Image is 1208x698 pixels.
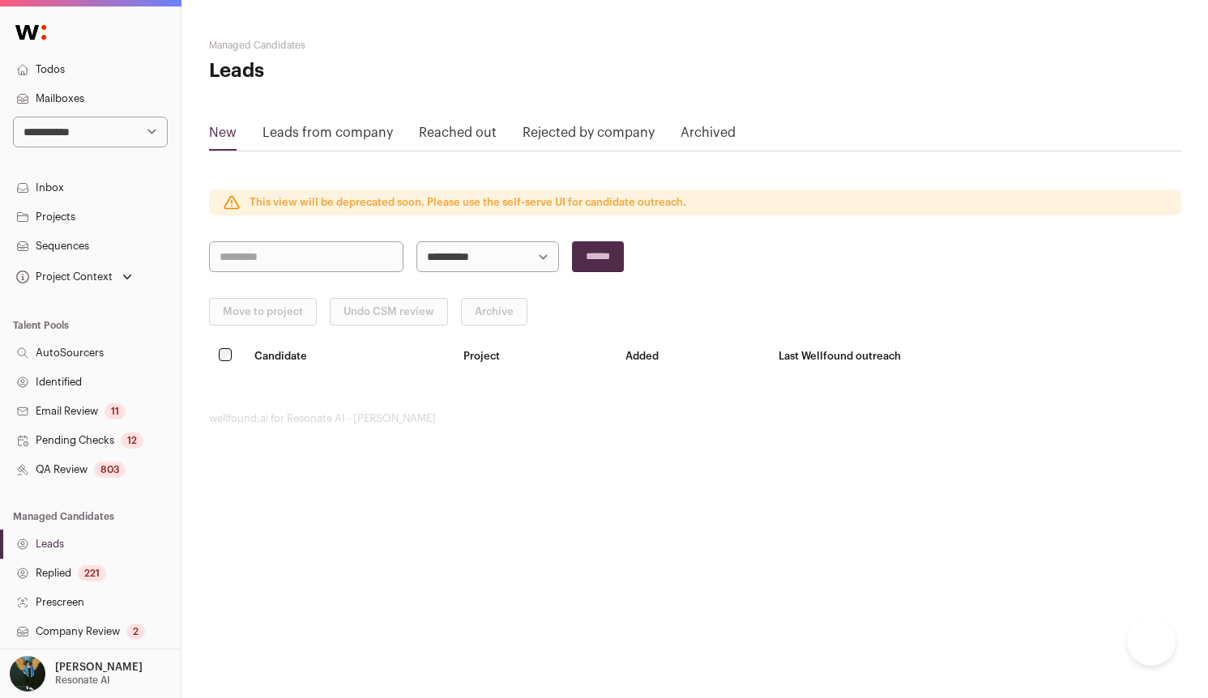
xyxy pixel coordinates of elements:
[6,656,146,692] button: Open dropdown
[209,58,533,84] h1: Leads
[454,338,616,373] th: Project
[523,123,655,149] a: Rejected by company
[55,674,110,687] p: Resonate AI
[209,412,1181,425] footer: wellfound:ai for Resonate AI - [PERSON_NAME]
[6,16,55,49] img: Wellfound
[681,123,736,149] a: Archived
[126,624,145,640] div: 2
[250,196,686,209] p: This view will be deprecated soon. Please use the self-serve UI for candidate outreach.
[245,338,455,373] th: Candidate
[1127,617,1176,666] iframe: Help Scout Beacon - Open
[78,565,106,581] div: 221
[10,656,45,692] img: 12031951-medium_jpg
[263,123,393,149] a: Leads from company
[419,123,497,149] a: Reached out
[209,123,237,149] a: New
[616,338,769,373] th: Added
[121,432,143,449] div: 12
[769,338,1180,373] th: Last Wellfound outreach
[55,661,143,674] p: [PERSON_NAME]
[209,39,533,52] h2: Managed Candidates
[94,462,126,478] div: 803
[13,266,135,288] button: Open dropdown
[13,270,113,283] div: Project Context
[105,403,126,419] div: 11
